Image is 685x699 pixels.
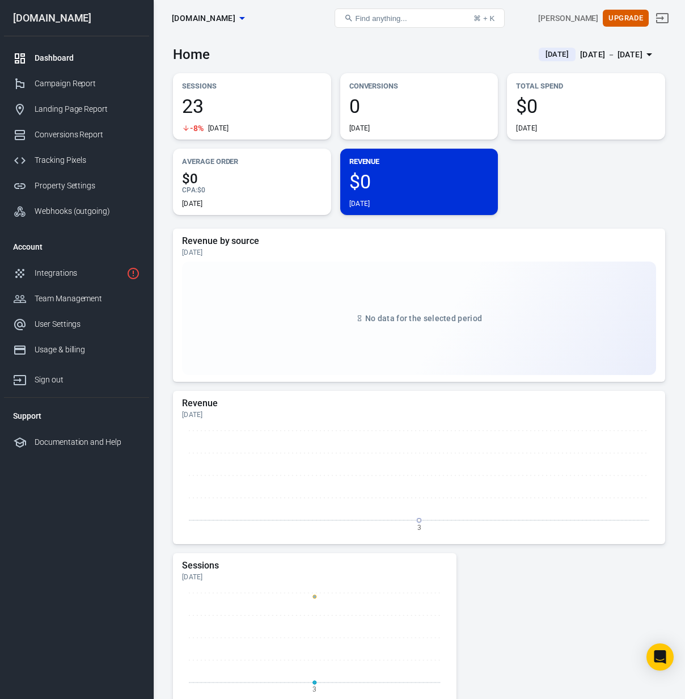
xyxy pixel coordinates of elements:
span: -8% [190,124,204,132]
div: Dashboard [35,52,140,64]
a: Dashboard [4,45,149,71]
a: Team Management [4,286,149,311]
span: $0 [349,172,489,191]
li: Support [4,402,149,429]
span: 0 [349,96,489,116]
span: No data for the selected period [365,314,482,323]
div: Team Management [35,293,140,305]
div: Property Settings [35,180,140,192]
a: Tracking Pixels [4,148,149,173]
h5: Sessions [182,560,447,571]
h5: Revenue [182,398,656,409]
div: Conversions Report [35,129,140,141]
a: User Settings [4,311,149,337]
div: ⌘ + K [473,14,494,23]
div: [DATE] － [DATE] [580,48,642,62]
div: [DATE] [516,124,537,133]
div: [DATE] [349,199,370,208]
span: CPA : [182,186,197,194]
div: Integrations [35,267,122,279]
tspan: 3 [417,523,421,531]
div: Documentation and Help [35,436,140,448]
div: [DATE] [182,410,656,419]
span: $0 [197,186,205,194]
div: Campaign Report [35,78,140,90]
button: Upgrade [603,10,649,27]
a: Property Settings [4,173,149,199]
span: Find anything... [356,14,407,23]
a: Landing Page Report [4,96,149,122]
span: 23 [182,96,322,116]
span: $0 [182,172,322,186]
h3: Home [173,47,210,62]
div: Usage & billing [35,344,140,356]
button: [DOMAIN_NAME] [167,8,249,29]
a: Campaign Report [4,71,149,96]
button: Find anything...⌘ + K [335,9,505,28]
div: User Settings [35,318,140,330]
a: Webhooks (outgoing) [4,199,149,224]
div: [DATE] [349,124,370,133]
div: [DATE] [182,199,203,208]
div: [DATE] [182,248,656,257]
p: Revenue [349,155,489,167]
div: Account id: 8SSHn9Ca [538,12,598,24]
tspan: 3 [312,685,316,693]
a: Conversions Report [4,122,149,148]
div: Webhooks (outgoing) [35,205,140,217]
span: thecraftedceo.com [172,11,235,26]
div: [DOMAIN_NAME] [4,13,149,23]
a: Integrations [4,260,149,286]
svg: 1 networks not verified yet [126,267,140,280]
li: Account [4,233,149,260]
span: [DATE] [541,49,573,60]
p: Conversions [349,80,489,92]
div: Landing Page Report [35,103,140,115]
p: Total Spend [516,80,656,92]
a: Sign out [649,5,676,32]
span: $0 [516,96,656,116]
button: [DATE][DATE] － [DATE] [530,45,665,64]
a: Sign out [4,363,149,393]
div: Sign out [35,374,140,386]
div: [DATE] [208,124,229,133]
a: Usage & billing [4,337,149,363]
p: Sessions [182,80,322,92]
h5: Revenue by source [182,235,656,247]
div: Tracking Pixels [35,154,140,166]
div: Open Intercom Messenger [646,643,674,671]
div: [DATE] [182,572,447,582]
p: Average Order [182,155,322,167]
